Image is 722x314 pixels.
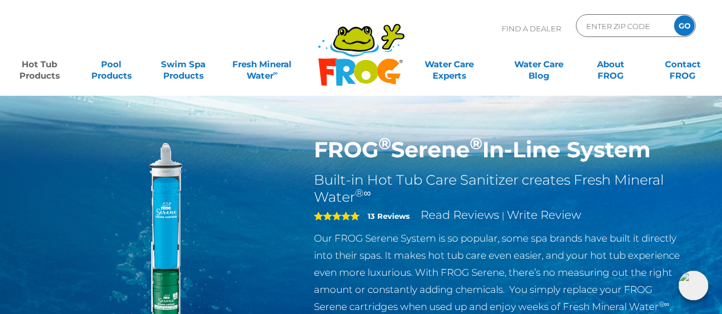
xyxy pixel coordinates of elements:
input: Zip Code Form [585,18,662,34]
a: PoolProducts [83,53,139,76]
a: Swim SpaProducts [155,53,211,76]
a: AboutFROG [583,53,639,76]
a: Fresh MineralWater∞ [227,53,297,76]
span: 5 [314,211,360,221]
a: Hot TubProducts [11,53,67,76]
sup: ®∞ [355,187,371,199]
sup: ®∞ [659,300,669,308]
sup: ® [378,133,391,153]
a: Water CareBlog [511,53,567,76]
input: GO [674,15,695,36]
strong: 13 Reviews [368,211,410,221]
a: Read Reviews [421,208,499,222]
a: Water CareExperts [404,53,495,76]
img: openIcon [679,271,708,300]
h2: Built-in Hot Tub Care Sanitizer creates Fresh Mineral Water [314,172,687,206]
sup: ® [470,133,482,153]
span: | [502,210,505,221]
h1: FROG Serene In-Line System [314,137,687,163]
p: Find A Dealer [502,14,561,43]
a: Write Review [507,208,581,222]
sup: ∞ [273,69,278,77]
a: ContactFROG [655,53,711,76]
